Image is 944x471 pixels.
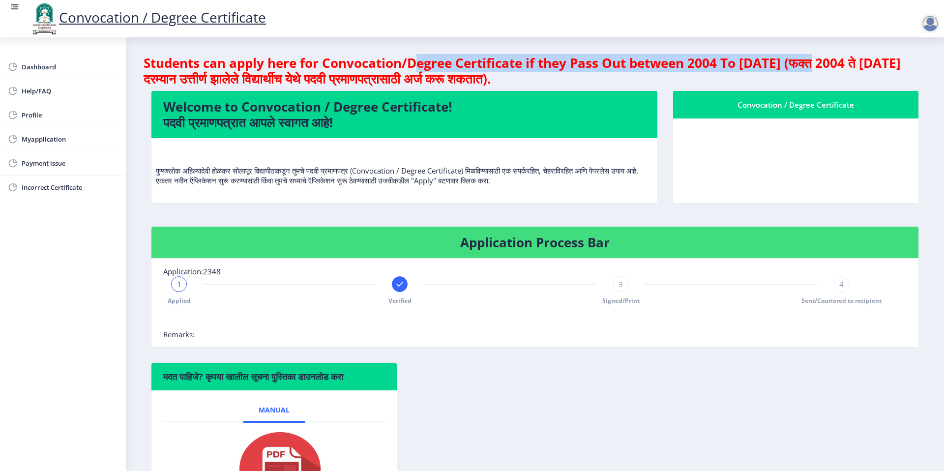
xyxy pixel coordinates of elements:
[839,279,844,289] span: 4
[602,296,640,305] span: Signed/Print
[685,99,907,111] div: Convocation / Degree Certificate
[388,296,412,305] span: Verified
[163,329,195,339] span: Remarks:
[22,181,118,193] span: Incorrect Certificate
[177,279,181,289] span: 1
[156,146,653,185] p: पुण्यश्लोक अहिल्यादेवी होळकर सोलापूर विद्यापीठाकडून तुमचे पदवी प्रमाणपत्र (Convocation / Degree C...
[22,109,118,121] span: Profile
[163,371,385,383] h6: मदत पाहिजे? कृपया खालील सूचना पुस्तिका डाउनलोड करा
[168,296,191,305] span: Applied
[243,398,305,422] a: Manual
[801,296,882,305] span: Sent/Couriered to recipient
[144,55,926,87] h4: Students can apply here for Convocation/Degree Certificate if they Pass Out between 2004 To [DATE...
[22,61,118,73] span: Dashboard
[22,133,118,145] span: Myapplication
[163,235,907,250] h4: Application Process Bar
[29,8,266,27] a: Convocation / Degree Certificate
[619,279,623,289] span: 3
[163,99,646,130] h4: Welcome to Convocation / Degree Certificate! पदवी प्रमाणपत्रात आपले स्वागत आहे!
[259,406,290,414] span: Manual
[163,266,221,276] span: Application:2348
[22,157,118,169] span: Payment issue
[22,85,118,97] span: Help/FAQ
[29,2,59,35] img: logo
